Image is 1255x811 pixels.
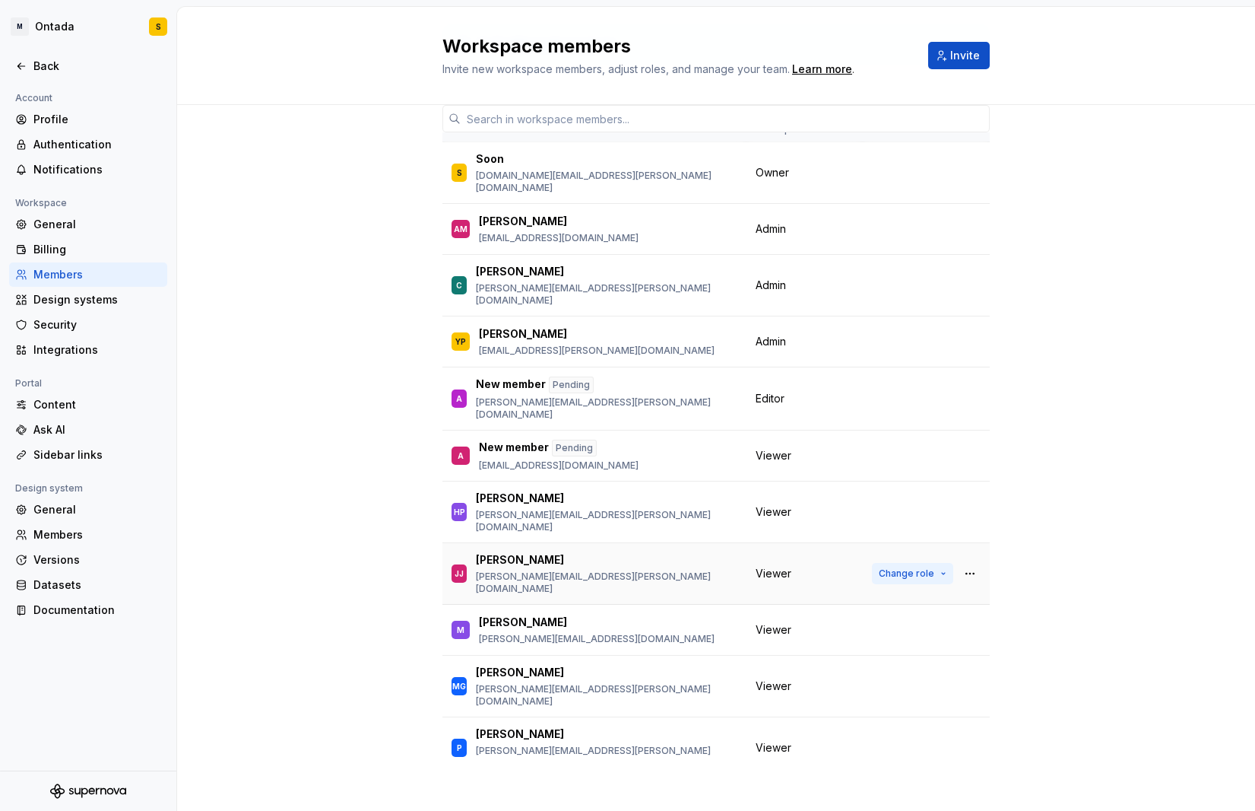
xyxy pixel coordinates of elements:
[879,568,934,580] span: Change role
[9,548,167,572] a: Versions
[9,523,167,547] a: Members
[33,112,161,127] div: Profile
[790,64,854,75] span: .
[756,278,786,293] span: Admin
[476,170,737,194] p: [DOMAIN_NAME][EMAIL_ADDRESS][PERSON_NAME][DOMAIN_NAME]
[33,242,161,257] div: Billing
[33,502,161,517] div: General
[461,105,990,132] input: Search in workspace members...
[476,491,564,506] p: [PERSON_NAME]
[156,21,161,33] div: S
[552,440,597,456] div: Pending
[11,17,29,36] div: M
[35,19,74,34] div: Ontada
[9,313,167,337] a: Security
[458,448,464,463] div: A
[479,214,567,229] p: [PERSON_NAME]
[9,598,167,622] a: Documentation
[476,665,564,680] p: [PERSON_NAME]
[9,237,167,262] a: Billing
[9,393,167,417] a: Content
[442,62,790,75] span: Invite new workspace members, adjust roles, and manage your team.
[33,292,161,307] div: Design systems
[756,622,791,638] span: Viewer
[9,262,167,287] a: Members
[479,440,549,456] p: New member
[549,377,594,393] div: Pending
[756,679,791,694] span: Viewer
[756,504,791,520] span: Viewer
[33,527,161,542] div: Members
[476,727,564,742] p: [PERSON_NAME]
[476,264,564,279] p: [PERSON_NAME]
[756,566,791,581] span: Viewer
[792,62,852,77] a: Learn more
[9,443,167,467] a: Sidebar links
[33,397,161,412] div: Content
[476,151,504,167] p: Soon
[476,509,737,533] p: [PERSON_NAME][EMAIL_ADDRESS][PERSON_NAME][DOMAIN_NAME]
[872,563,953,584] button: Change role
[33,342,161,358] div: Integrations
[33,162,161,177] div: Notifications
[9,157,167,182] a: Notifications
[33,59,161,74] div: Back
[479,460,639,472] p: [EMAIL_ADDRESS][DOMAIN_NAME]
[479,232,639,244] p: [EMAIL_ADDRESS][DOMAIN_NAME]
[950,48,980,63] span: Invite
[9,479,89,498] div: Design system
[454,221,467,237] div: AM
[928,42,990,69] button: Invite
[33,577,161,593] div: Datasets
[457,165,462,180] div: S
[454,504,465,520] div: HP
[756,334,786,349] span: Admin
[452,679,466,694] div: MG
[9,194,73,212] div: Workspace
[9,54,167,78] a: Back
[476,282,737,307] p: [PERSON_NAME][EMAIL_ADDRESS][PERSON_NAME][DOMAIN_NAME]
[33,217,161,232] div: General
[442,34,910,59] h2: Workspace members
[457,622,464,638] div: M
[9,132,167,157] a: Authentication
[756,391,784,406] span: Editor
[9,107,167,132] a: Profile
[50,784,126,799] svg: Supernova Logo
[33,447,161,463] div: Sidebar links
[476,745,737,769] p: [PERSON_NAME][EMAIL_ADDRESS][PERSON_NAME][DOMAIN_NAME]
[33,317,161,332] div: Security
[479,615,567,630] p: [PERSON_NAME]
[33,267,161,282] div: Members
[9,498,167,522] a: General
[479,345,715,357] p: [EMAIL_ADDRESS][PERSON_NAME][DOMAIN_NAME]
[476,552,564,568] p: [PERSON_NAME]
[9,573,167,597] a: Datasets
[479,326,567,342] p: [PERSON_NAME]
[33,603,161,618] div: Documentation
[9,338,167,362] a: Integrations
[756,740,791,755] span: Viewer
[455,334,466,349] div: YP
[9,418,167,442] a: Ask AI
[476,396,737,421] p: [PERSON_NAME][EMAIL_ADDRESS][PERSON_NAME][DOMAIN_NAME]
[457,740,462,755] div: P
[456,391,462,406] div: A
[9,374,48,393] div: Portal
[3,10,173,43] button: MOntadaS
[9,288,167,312] a: Design systems
[456,278,462,293] div: C
[476,571,737,595] p: [PERSON_NAME][EMAIL_ADDRESS][PERSON_NAME][DOMAIN_NAME]
[9,212,167,237] a: General
[756,448,791,463] span: Viewer
[479,633,715,645] p: [PERSON_NAME][EMAIL_ADDRESS][DOMAIN_NAME]
[455,566,464,581] div: JJ
[756,221,786,237] span: Admin
[756,165,789,180] span: Owner
[9,89,59,107] div: Account
[33,137,161,152] div: Authentication
[33,552,161,568] div: Versions
[476,683,737,708] p: [PERSON_NAME][EMAIL_ADDRESS][PERSON_NAME][DOMAIN_NAME]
